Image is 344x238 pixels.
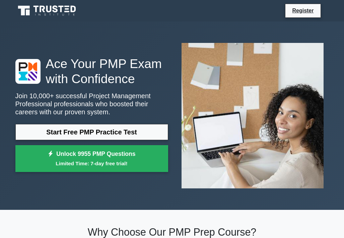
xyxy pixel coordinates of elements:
[15,56,168,86] h1: Ace Your PMP Exam with Confidence
[15,92,168,116] p: Join 10,000+ successful Project Management Professional professionals who boosted their careers w...
[15,124,168,140] a: Start Free PMP Practice Test
[15,145,168,172] a: Unlock 9955 PMP QuestionsLimited Time: 7-day free trial!
[24,160,160,167] small: Limited Time: 7-day free trial!
[288,6,318,15] a: Register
